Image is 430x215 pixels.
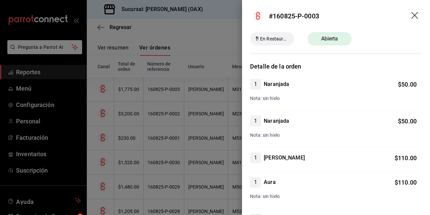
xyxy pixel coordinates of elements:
span: $ 110.00 [395,179,417,186]
span: 1 [250,117,261,125]
h4: Naranjada [264,80,289,88]
span: 1 [250,80,261,88]
h4: Aura [264,178,276,186]
button: drag [411,12,419,20]
span: Nota: sin hielo [250,194,280,199]
h4: [PERSON_NAME] [264,154,305,162]
span: $ 50.00 [398,81,417,88]
span: 1 [250,178,261,186]
span: 1 [250,154,261,162]
span: Abierta [317,35,342,43]
span: En Restaurante [257,35,291,42]
span: Nota: sin hielo [250,132,280,138]
div: #160825-P-0003 [269,11,319,21]
h4: Naranjada [264,117,289,125]
span: $ 110.00 [395,154,417,162]
span: Nota: sin hielo [250,96,280,101]
h3: Detalle de la orden [250,62,422,71]
span: $ 50.00 [398,118,417,125]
